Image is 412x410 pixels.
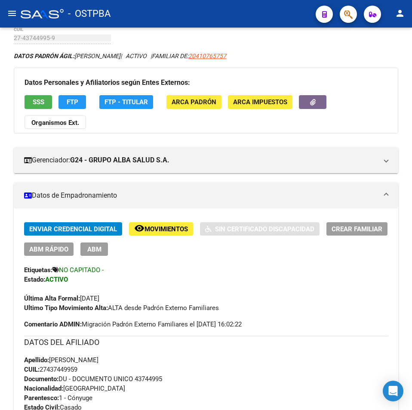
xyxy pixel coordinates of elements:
span: ABM [87,245,101,253]
span: ALTA desde Padrón Externo Familiares [24,304,219,312]
mat-expansion-panel-header: Datos de Empadronamiento [14,183,398,208]
strong: G24 - GRUPO ALBA SALUD S.A. [70,155,169,165]
button: ARCA Impuestos [228,95,292,109]
strong: ACTIVO [45,276,68,283]
div: Open Intercom Messenger [383,381,403,401]
strong: Parentesco: [24,394,59,402]
mat-panel-title: Datos de Empadronamiento [24,191,378,200]
span: Sin Certificado Discapacidad [215,225,314,233]
span: 1 - Cónyuge [24,394,92,402]
button: FTP - Titular [99,95,153,109]
button: Organismos Ext. [25,115,86,129]
button: FTP [58,95,86,109]
button: ABM Rápido [24,242,74,256]
span: ABM Rápido [29,245,68,253]
mat-icon: remove_red_eye [134,223,145,233]
strong: CUIL: [24,366,40,373]
strong: Apellido: [24,356,49,364]
button: SSS [25,95,52,109]
button: Movimientos [129,222,193,236]
mat-icon: menu [7,8,17,19]
i: | ACTIVO | [14,53,226,59]
button: Crear Familiar [326,222,387,236]
strong: Organismos Ext. [31,119,79,127]
span: DU - DOCUMENTO UNICO 43744995 [24,375,162,383]
strong: Nacionalidad: [24,385,63,392]
mat-expansion-panel-header: Gerenciador:G24 - GRUPO ALBA SALUD S.A. [14,147,398,173]
button: Enviar Credencial Digital [24,222,122,236]
button: Sin Certificado Discapacidad [200,222,320,236]
mat-icon: person [395,8,405,19]
strong: Etiquetas: [24,266,52,274]
strong: Documento: [24,375,58,383]
span: SSS [33,99,44,106]
span: 20410765757 [188,53,226,59]
strong: Comentario ADMIN: [24,320,82,328]
span: - OSTPBA [68,4,111,23]
h3: DATOS DEL AFILIADO [24,336,388,348]
mat-panel-title: Gerenciador: [24,155,378,165]
span: FTP [67,99,78,106]
span: [PERSON_NAME] [14,53,120,59]
span: FAMILIAR DE: [152,53,226,59]
span: NO CAPITADO - [59,266,104,274]
span: Migración Padrón Externo Familiares el [DATE] 16:02:22 [24,320,242,329]
span: ARCA Padrón [172,99,216,106]
span: [DATE] [24,295,99,302]
strong: Última Alta Formal: [24,295,80,302]
span: Movimientos [145,225,188,233]
span: ARCA Impuestos [233,99,287,106]
span: [GEOGRAPHIC_DATA] [24,385,125,392]
span: 27437449959 [24,366,77,373]
span: Crear Familiar [332,225,382,233]
strong: DATOS PADRÓN ÁGIL: [14,53,74,59]
button: ARCA Padrón [166,95,221,109]
span: FTP - Titular [105,99,148,106]
h3: Datos Personales y Afiliatorios según Entes Externos: [25,77,387,89]
strong: Ultimo Tipo Movimiento Alta: [24,304,108,312]
span: [PERSON_NAME] [24,356,98,364]
strong: Estado: [24,276,45,283]
button: ABM [80,242,108,256]
span: Enviar Credencial Digital [29,225,117,233]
